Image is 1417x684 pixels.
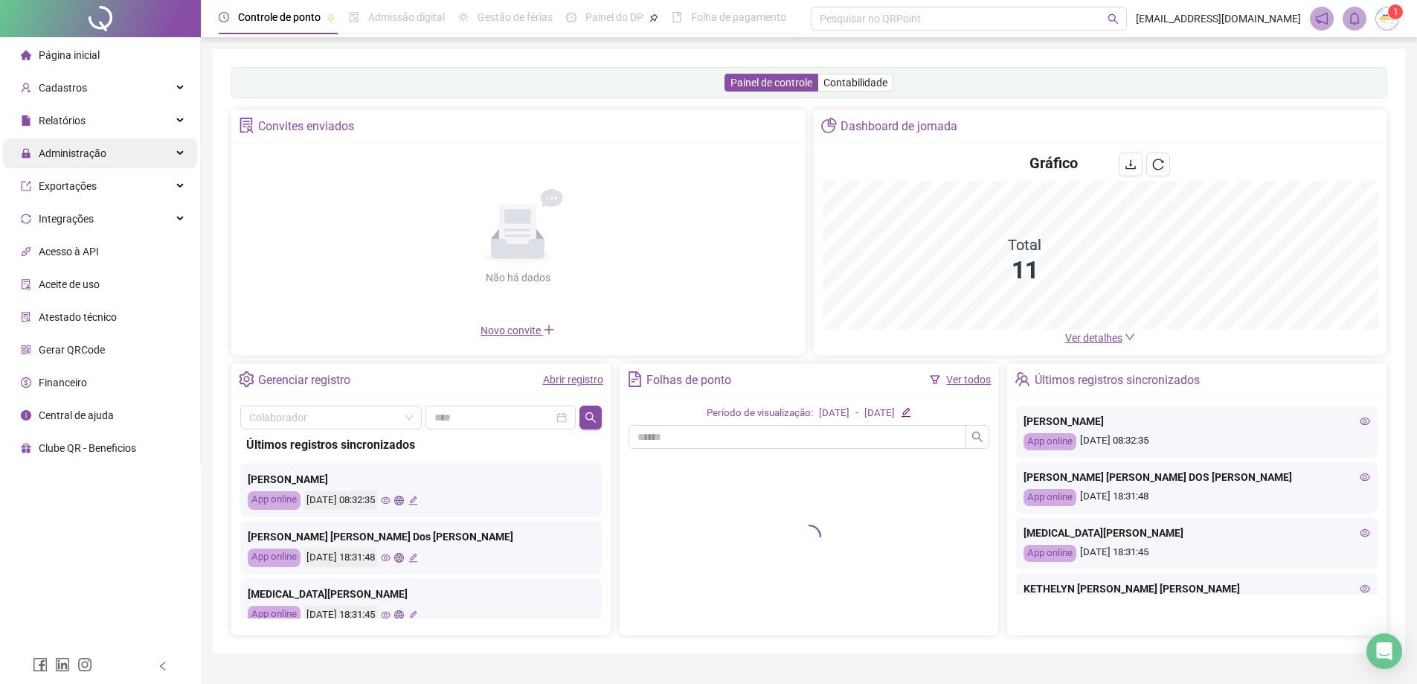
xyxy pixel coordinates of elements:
[394,496,404,505] span: global
[21,214,31,224] span: sync
[39,115,86,127] span: Relatórios
[394,553,404,563] span: global
[1024,581,1370,597] div: KETHELYN [PERSON_NAME] [PERSON_NAME]
[1024,545,1370,562] div: [DATE] 18:31:45
[821,118,837,133] span: pie-chart
[1366,633,1402,669] div: Open Intercom Messenger
[39,213,94,225] span: Integrações
[627,371,643,387] span: file-text
[691,11,786,23] span: Folha de pagamento
[248,606,301,624] div: App online
[930,374,940,385] span: filter
[239,371,254,387] span: setting
[1024,545,1076,562] div: App online
[730,77,812,89] span: Painel de controle
[971,431,983,443] span: search
[1125,159,1137,170] span: download
[368,11,445,23] span: Admissão digital
[1388,4,1403,19] sup: Atualize o seu contato no menu Meus Dados
[823,77,887,89] span: Contabilidade
[449,269,586,286] div: Não há dados
[21,410,31,421] span: info-circle
[793,521,824,552] span: loading
[55,657,70,672] span: linkedin
[1024,433,1076,450] div: App online
[408,553,418,563] span: edit
[1376,7,1398,30] img: 71702
[1024,489,1370,506] div: [DATE] 18:31:48
[901,407,910,417] span: edit
[1024,469,1370,485] div: [PERSON_NAME] [PERSON_NAME] DOS [PERSON_NAME]
[21,443,31,453] span: gift
[21,148,31,159] span: lock
[841,114,957,139] div: Dashboard de jornada
[1024,489,1076,506] div: App online
[39,246,99,258] span: Acesso à API
[21,345,31,355] span: qrcode
[1360,416,1370,426] span: eye
[304,606,377,624] div: [DATE] 18:31:45
[1360,584,1370,594] span: eye
[1136,10,1301,27] span: [EMAIL_ADDRESS][DOMAIN_NAME]
[248,586,594,602] div: [MEDICAL_DATA][PERSON_NAME]
[408,496,418,505] span: edit
[1360,472,1370,482] span: eye
[39,409,114,421] span: Central de ajuda
[304,549,377,567] div: [DATE] 18:31:48
[585,412,597,423] span: search
[248,549,301,567] div: App online
[864,406,895,421] div: [DATE]
[1315,12,1328,25] span: notification
[21,115,31,126] span: file
[21,83,31,93] span: user-add
[381,496,391,505] span: eye
[1024,413,1370,429] div: [PERSON_NAME]
[543,324,555,336] span: plus
[258,114,354,139] div: Convites enviados
[1108,13,1119,25] span: search
[1348,12,1361,25] span: bell
[1125,332,1135,342] span: down
[21,279,31,290] span: audit
[158,661,168,671] span: left
[248,528,594,545] div: [PERSON_NAME] [PERSON_NAME] Dos [PERSON_NAME]
[566,12,576,22] span: dashboard
[246,435,596,454] div: Últimos registros sincronizados
[672,12,682,22] span: book
[349,12,359,22] span: file-done
[585,11,643,23] span: Painel do DP
[258,368,350,393] div: Gerenciar registro
[1024,525,1370,541] div: [MEDICAL_DATA][PERSON_NAME]
[855,406,858,421] div: -
[248,471,594,488] div: [PERSON_NAME]
[21,246,31,257] span: api
[458,12,469,22] span: sun
[39,311,117,323] span: Atestado técnico
[304,491,377,510] div: [DATE] 08:32:35
[327,13,335,22] span: pushpin
[21,377,31,388] span: dollar
[478,11,553,23] span: Gestão de férias
[1035,368,1200,393] div: Últimos registros sincronizados
[1152,159,1164,170] span: reload
[219,12,229,22] span: clock-circle
[1065,332,1135,344] a: Ver detalhes down
[1393,7,1398,17] span: 1
[238,11,321,23] span: Controle de ponto
[394,610,404,620] span: global
[39,180,97,192] span: Exportações
[39,344,105,356] span: Gerar QRCode
[408,610,418,620] span: edit
[1015,371,1030,387] span: team
[1024,433,1370,450] div: [DATE] 08:32:35
[946,374,991,386] a: Ver todos
[21,312,31,322] span: solution
[39,147,106,159] span: Administração
[707,406,813,421] div: Período de visualização:
[819,406,849,421] div: [DATE]
[39,278,100,290] span: Aceite de uso
[1029,153,1078,173] h4: Gráfico
[646,368,731,393] div: Folhas de ponto
[649,13,658,22] span: pushpin
[77,657,92,672] span: instagram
